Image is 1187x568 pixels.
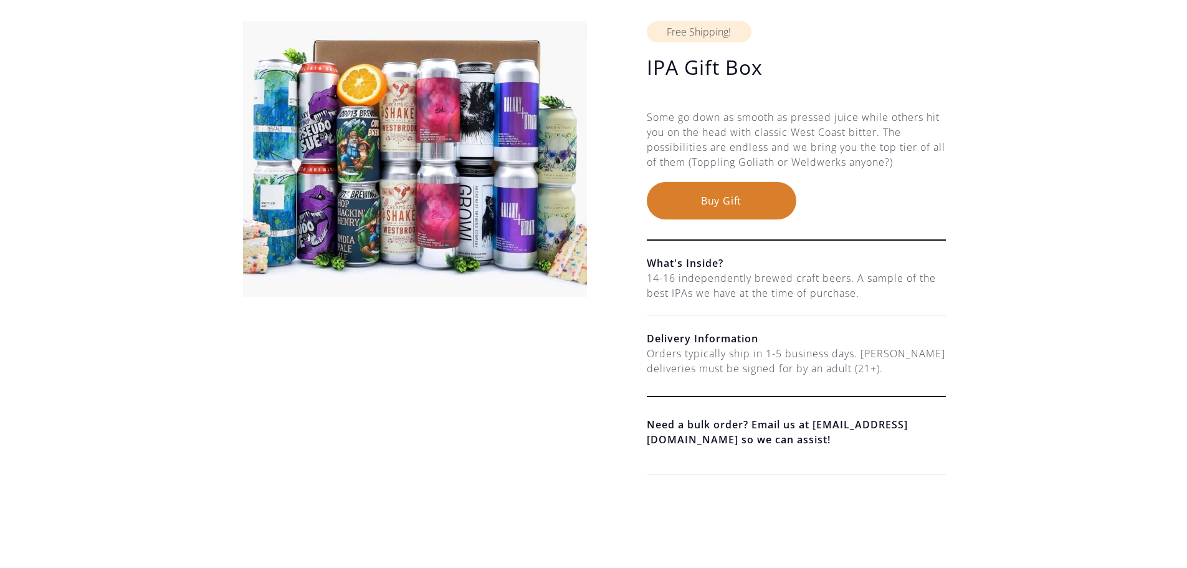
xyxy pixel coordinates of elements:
[647,271,946,301] div: 14-16 independently brewed craft beers. A sample of the best IPAs we have at the time of purchase.
[647,417,946,447] a: Need a bulk order? Email us at [EMAIL_ADDRESS][DOMAIN_NAME] so we can assist!
[647,21,751,42] div: Free Shipping!
[647,331,946,346] h6: Delivery Information
[647,182,796,219] button: Buy Gift
[647,55,946,80] h1: IPA Gift Box
[647,346,946,376] div: Orders typically ship in 1-5 business days. [PERSON_NAME] deliveries must be signed for by an adu...
[647,110,946,182] div: Some go down as smooth as pressed juice while others hit you on the head with classic West Coast ...
[647,256,946,271] h6: What's Inside?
